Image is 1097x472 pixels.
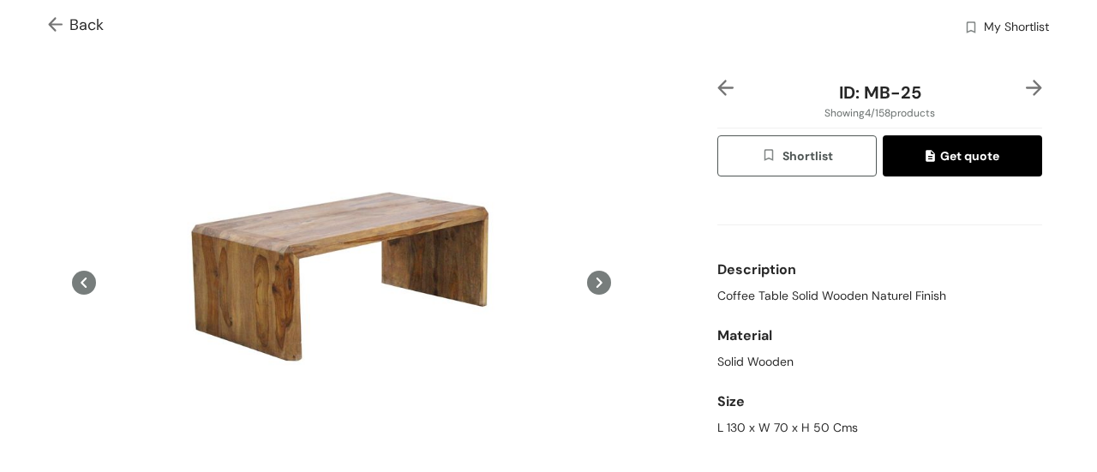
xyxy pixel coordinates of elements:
[717,287,946,305] span: Coffee Table Solid Wooden Naturel Finish
[717,319,1042,353] div: Material
[48,14,104,37] span: Back
[984,18,1049,39] span: My Shortlist
[717,385,1042,419] div: Size
[839,81,921,104] span: ID: MB-25
[761,146,832,166] span: Shortlist
[824,105,935,121] span: Showing 4 / 158 products
[717,135,877,176] button: wishlistShortlist
[1026,80,1042,96] img: right
[883,135,1042,176] button: quoteGet quote
[926,150,940,165] img: quote
[963,20,979,38] img: wishlist
[717,353,1042,371] div: Solid Wooden
[48,17,69,35] img: Go back
[926,146,999,165] span: Get quote
[717,253,1042,287] div: Description
[717,80,734,96] img: left
[761,147,782,166] img: wishlist
[717,419,1042,437] div: L 130 x W 70 x H 50 Cms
